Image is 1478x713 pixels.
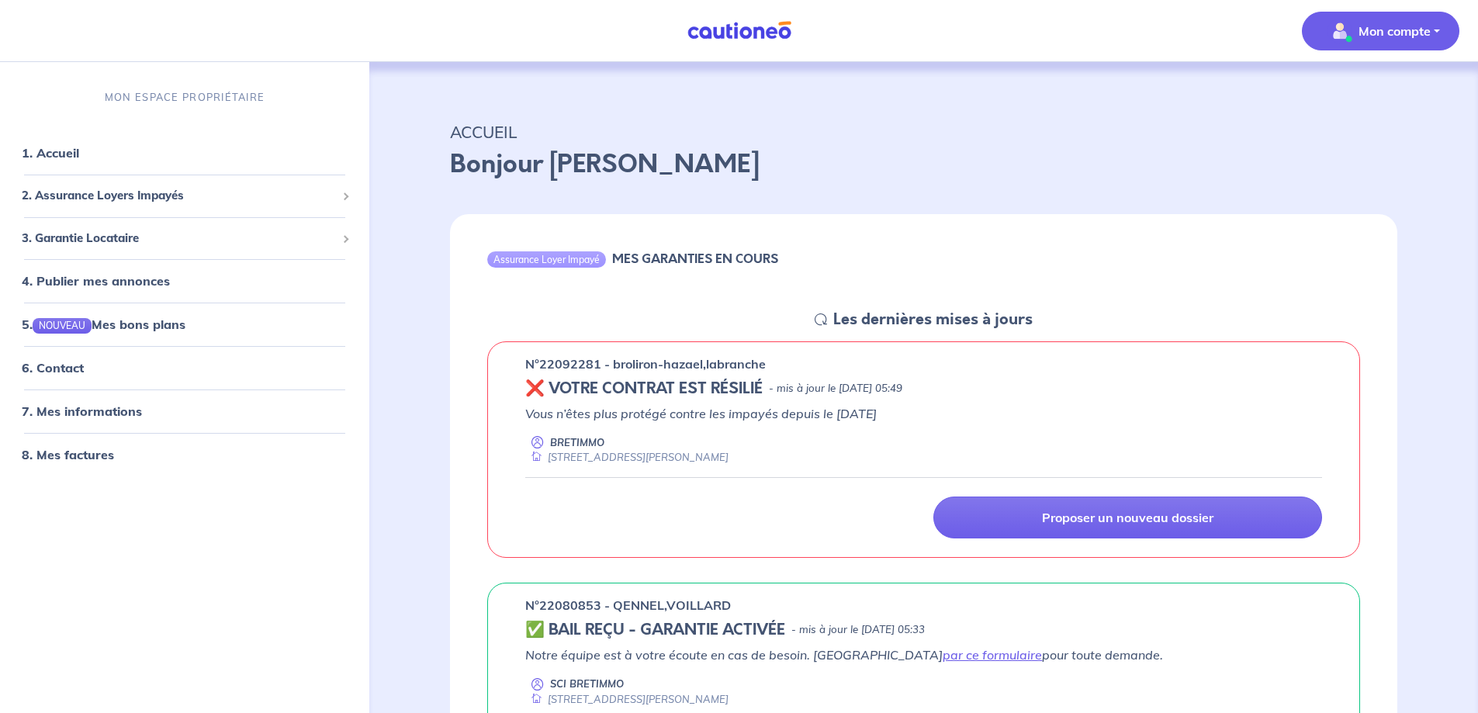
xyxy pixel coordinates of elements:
[105,90,265,105] p: MON ESPACE PROPRIÉTAIRE
[933,497,1322,538] a: Proposer un nouveau dossier
[769,381,902,396] p: - mis à jour le [DATE] 05:49
[22,230,336,247] span: 3. Garantie Locataire
[22,317,185,332] a: 5.NOUVEAUMes bons plans
[6,223,363,254] div: 3. Garantie Locataire
[525,450,729,465] div: [STREET_ADDRESS][PERSON_NAME]
[1359,22,1431,40] p: Mon compte
[833,310,1033,329] h5: Les dernières mises à jours
[450,118,1397,146] p: ACCUEIL
[612,251,778,266] h6: MES GARANTIES EN COURS
[943,647,1042,663] a: par ce formulaire
[525,596,731,614] p: n°22080853 - QENNEL,VOILLARD
[525,646,1322,664] p: Notre équipe est à votre écoute en cas de besoin. [GEOGRAPHIC_DATA] pour toute demande.
[22,187,336,205] span: 2. Assurance Loyers Impayés
[6,265,363,296] div: 4. Publier mes annonces
[6,352,363,383] div: 6. Contact
[791,622,925,638] p: - mis à jour le [DATE] 05:33
[1042,510,1213,525] p: Proposer un nouveau dossier
[450,146,1397,183] p: Bonjour [PERSON_NAME]
[22,145,79,161] a: 1. Accueil
[1327,19,1352,43] img: illu_account_valid_menu.svg
[6,181,363,211] div: 2. Assurance Loyers Impayés
[6,439,363,470] div: 8. Mes factures
[6,309,363,340] div: 5.NOUVEAUMes bons plans
[525,404,1322,423] p: Vous n’êtes plus protégé contre les impayés depuis le [DATE]
[1302,12,1459,50] button: illu_account_valid_menu.svgMon compte
[22,403,142,419] a: 7. Mes informations
[487,251,606,267] div: Assurance Loyer Impayé
[22,447,114,462] a: 8. Mes factures
[525,379,763,398] h5: ❌ VOTRE CONTRAT EST RÉSILIÉ
[22,273,170,289] a: 4. Publier mes annonces
[22,360,84,376] a: 6. Contact
[525,355,766,373] p: n°22092281 - broliron-hazael,labranche
[6,137,363,168] div: 1. Accueil
[525,621,1322,639] div: state: CONTRACT-VALIDATED, Context: ,MAYBE-CERTIFICATE,,LESSOR-DOCUMENTS,IS-ODEALIM
[550,435,604,450] p: BRETIMMO
[550,677,624,691] p: SCI BRETIMMO
[525,621,785,639] h5: ✅ BAIL REÇU - GARANTIE ACTIVÉE
[525,379,1322,398] div: state: REVOKED, Context: ,MAYBE-CERTIFICATE,,LESSOR-DOCUMENTS,IS-ODEALIM
[525,692,729,707] div: [STREET_ADDRESS][PERSON_NAME]
[681,21,798,40] img: Cautioneo
[6,396,363,427] div: 7. Mes informations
